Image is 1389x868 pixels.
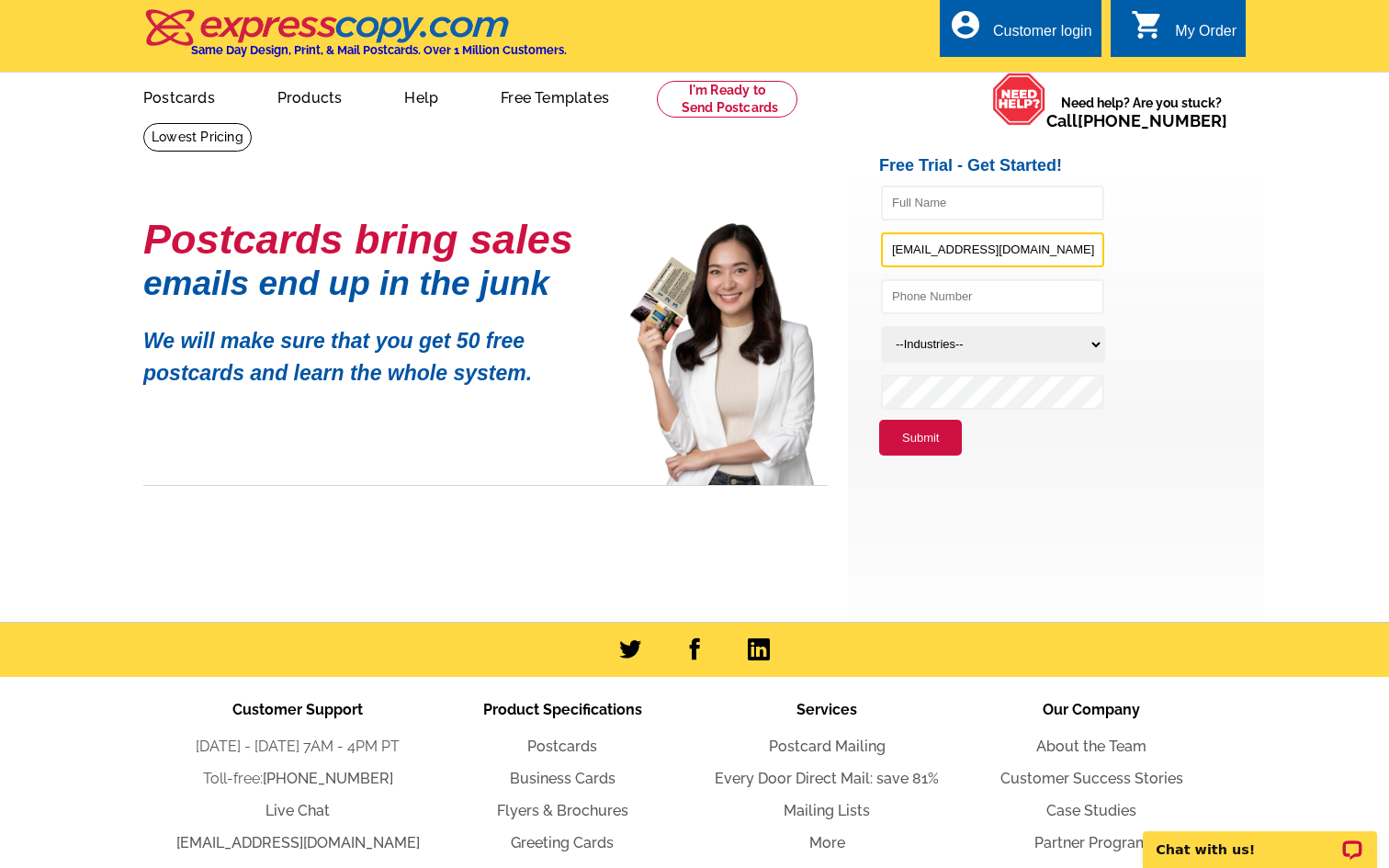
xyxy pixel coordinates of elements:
span: Our Company [1043,701,1140,718]
a: [EMAIL_ADDRESS][DOMAIN_NAME] [176,834,420,851]
a: Every Door Direct Mail: save 81% [715,770,939,787]
div: My Order [1175,23,1237,49]
a: Customer Success Stories [1000,770,1183,787]
h4: Same Day Design, Print, & Mail Postcards. Over 1 Million Customers. [191,43,567,57]
a: shopping_cart My Order [1131,20,1237,43]
a: [PHONE_NUMBER] [1078,111,1227,130]
h1: emails end up in the junk [143,274,603,293]
a: Free Templates [471,74,638,118]
button: Submit [879,420,962,457]
a: Postcard Mailing [769,738,886,755]
a: account_circle Customer login [949,20,1092,43]
span: Need help? Are you stuck? [1046,94,1237,130]
a: Greeting Cards [511,834,614,851]
a: Business Cards [510,770,615,787]
h1: Postcards bring sales [143,223,603,255]
input: Email Address [881,232,1104,267]
img: help [992,73,1046,126]
a: Live Chat [265,802,330,819]
a: Same Day Design, Print, & Mail Postcards. Over 1 Million Customers. [143,22,567,57]
a: Help [375,74,468,118]
li: [DATE] - [DATE] 7AM - 4PM PT [165,736,430,758]
span: Customer Support [232,701,363,718]
a: Postcards [114,74,244,118]
p: We will make sure that you get 50 free postcards and learn the whole system. [143,311,603,389]
a: Postcards [527,738,597,755]
a: Case Studies [1046,802,1136,819]
a: Products [248,74,372,118]
a: More [809,834,845,851]
span: Call [1046,111,1227,130]
i: shopping_cart [1131,8,1164,41]
li: Toll-free: [165,768,430,790]
a: Partner Program [1034,834,1149,851]
a: About the Team [1036,738,1146,755]
div: Customer login [993,23,1092,49]
input: Full Name [881,186,1104,220]
input: Phone Number [881,279,1104,314]
i: account_circle [949,8,982,41]
iframe: LiveChat chat widget [1131,810,1389,868]
a: [PHONE_NUMBER] [263,770,393,787]
span: Product Specifications [483,701,642,718]
span: Services [796,701,857,718]
a: Mailing Lists [784,802,870,819]
a: Flyers & Brochures [497,802,628,819]
h2: Free Trial - Get Started! [879,156,1264,176]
